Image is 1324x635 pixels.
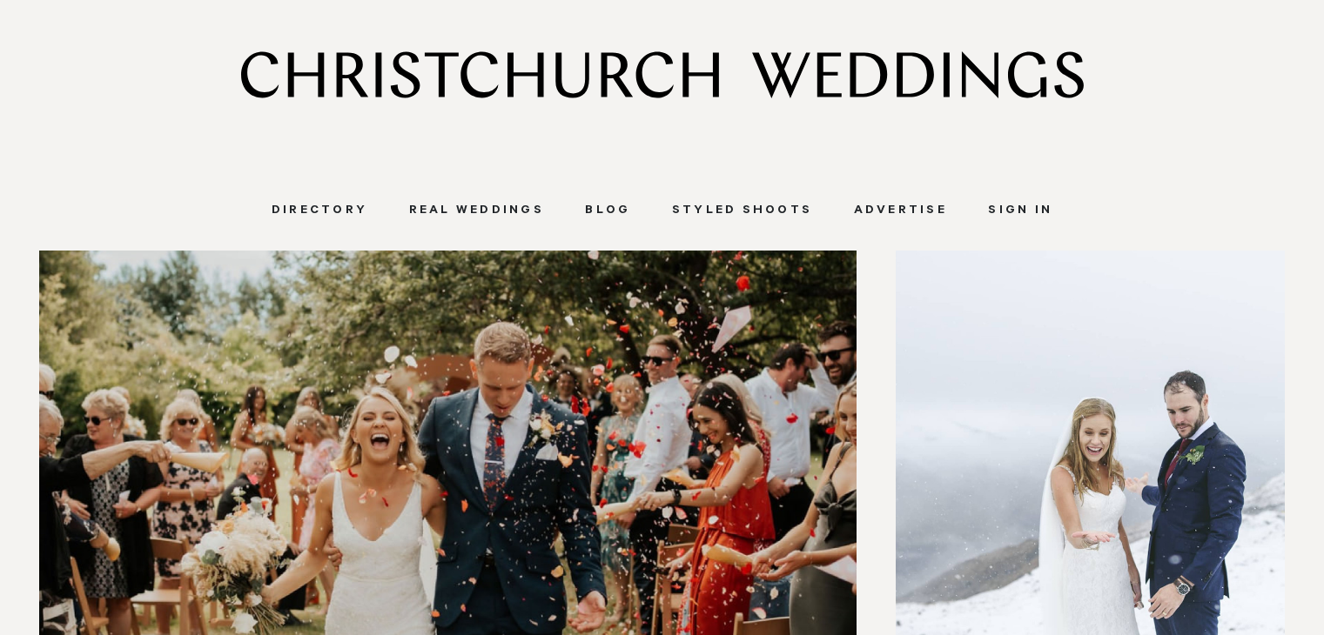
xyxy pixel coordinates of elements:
a: Sign In [968,204,1073,219]
img: Christchurch Weddings Logo [241,51,1084,98]
a: Advertise [833,204,968,219]
a: Styled Shoots [651,204,833,219]
a: Blog [565,204,652,219]
a: Real Weddings [388,204,565,219]
a: Directory [251,204,388,219]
